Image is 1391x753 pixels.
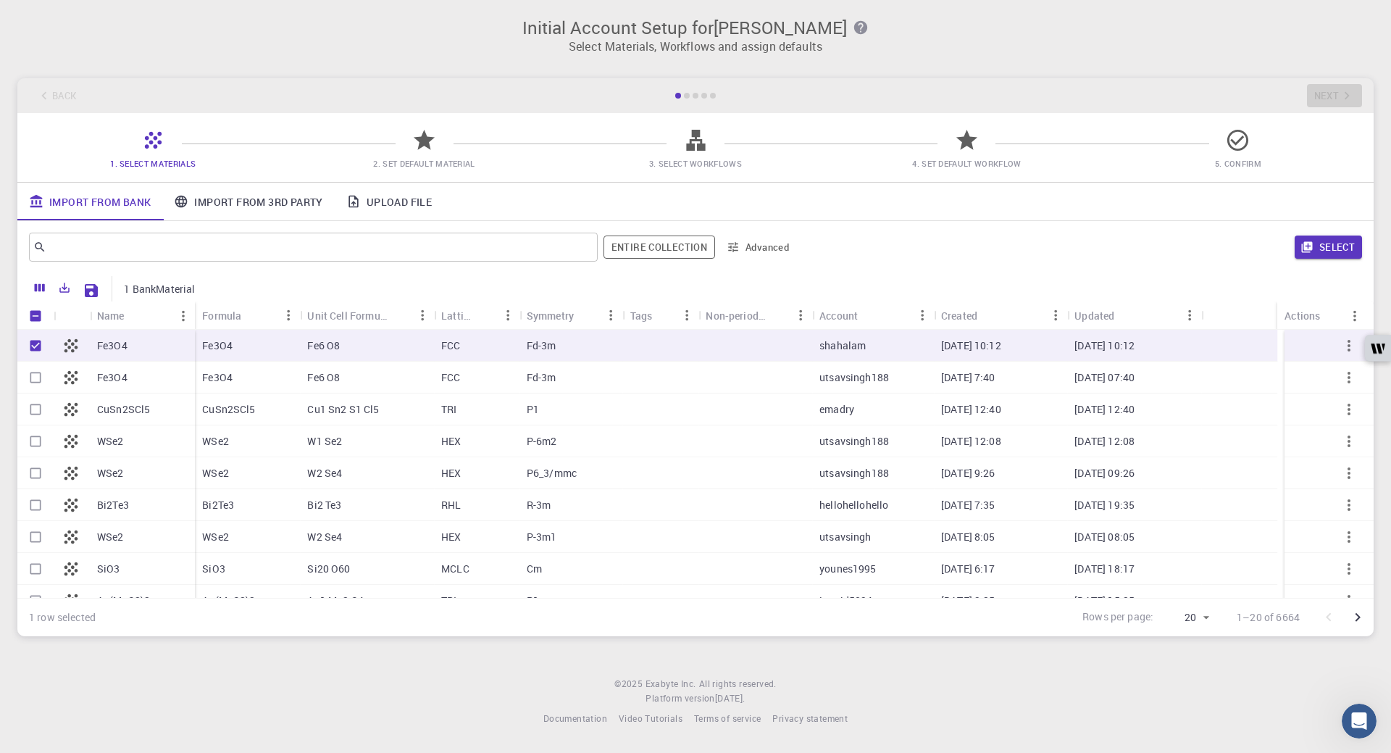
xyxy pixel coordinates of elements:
p: TRI [441,402,456,417]
div: Updated [1074,301,1114,330]
a: [DATE]. [715,691,745,706]
p: [DATE] 7:40 [941,370,995,385]
a: Documentation [543,712,607,726]
p: FCC [441,370,460,385]
button: Sort [977,304,1001,327]
span: 1. Select Materials [110,158,196,169]
button: Sort [125,304,148,328]
p: WSe2 [202,466,229,480]
p: WSe2 [97,530,124,544]
span: © 2025 [614,677,645,691]
div: Name [90,301,195,330]
p: P6_3/mmc [527,466,577,480]
button: Menu [911,304,934,327]
span: 4. Set Default Workflow [912,158,1021,169]
p: Bi2Te3 [202,498,234,512]
p: Fe3O4 [202,338,233,353]
p: P1 [527,594,539,608]
div: Actions [1277,301,1366,330]
a: Import From Bank [17,183,162,220]
p: SiO3 [97,562,120,576]
button: Menu [172,304,195,328]
button: Go to next page [1343,603,1372,632]
p: Select Materials, Workflows and assign defaults [26,38,1365,55]
div: Non-periodic [706,301,766,330]
span: Terms of service [694,712,761,724]
button: Menu [789,304,812,327]
div: Updated [1067,301,1200,330]
p: Fd-3m [527,370,556,385]
p: [DATE] 18:17 [1074,562,1135,576]
div: Formula [202,301,241,330]
span: Support [29,10,81,23]
p: Cu1 Sn2 S1 Cl5 [307,402,379,417]
p: W2 Se4 [307,530,342,544]
p: R-3m [527,498,551,512]
div: 1 row selected [29,610,96,625]
a: Exabyte Inc. [646,677,696,691]
div: Icon [54,301,90,330]
button: Sort [473,304,496,327]
span: Filter throughout whole library including sets (folders) [603,236,715,259]
p: CuSn2SCl5 [97,402,150,417]
p: [DATE] 12:08 [941,434,1001,449]
p: Rows per page: [1082,610,1153,626]
p: utsavsingh188 [819,370,889,385]
p: Bi2 Te3 [307,498,341,512]
button: Advanced [721,236,796,259]
p: [DATE] 10:12 [1074,338,1135,353]
a: Terms of service [694,712,761,726]
p: WSe2 [202,434,229,449]
p: Ag1 Mo2 S4 [307,594,364,608]
div: Created [941,301,977,330]
p: CuSn2SCl5 [202,402,255,417]
div: Created [934,301,1067,330]
p: [DATE] 08:05 [1074,530,1135,544]
p: hellohellohello [819,498,888,512]
div: Name [97,301,125,330]
span: Exabyte Inc. [646,678,696,689]
button: Menu [1343,304,1366,328]
p: FCC [441,338,460,353]
p: WSe2 [97,434,124,449]
h3: Initial Account Setup for [PERSON_NAME] [26,17,1365,38]
p: 1 BankMaterial [124,282,195,296]
button: Save Explorer Settings [77,276,106,305]
button: Export [52,276,77,299]
p: utsavsingh188 [819,434,889,449]
button: Menu [675,304,698,327]
p: Cm [527,562,542,576]
button: Menu [600,304,623,327]
button: Entire collection [603,236,715,259]
div: Lattice [441,301,473,330]
span: 5. Confirm [1215,158,1261,169]
iframe: Intercom live chat [1342,704,1377,739]
p: HEX [441,434,461,449]
p: [DATE] 19:35 [1074,498,1135,512]
p: [DATE] 15:25 [1074,594,1135,608]
p: WSe2 [202,530,229,544]
a: Upload File [335,183,443,220]
button: Menu [496,304,519,327]
p: Fe3O4 [202,370,233,385]
p: P-6m2 [527,434,557,449]
p: P1 [527,402,539,417]
p: utsavsingh188 [819,466,889,480]
button: Menu [277,304,300,327]
p: WSe2 [97,466,124,480]
p: TRI [441,594,456,608]
span: Video Tutorials [619,712,682,724]
p: [DATE] 6:17 [941,562,995,576]
div: Tags [623,301,699,330]
button: Menu [1044,304,1067,327]
p: [DATE] 9:26 [941,466,995,480]
div: Formula [195,301,300,330]
button: Menu [1178,304,1201,327]
button: Sort [388,304,411,327]
a: Import From 3rd Party [162,183,334,220]
span: Documentation [543,712,607,724]
p: HEX [441,466,461,480]
p: Si20 O60 [307,562,350,576]
p: Fe6 O8 [307,370,340,385]
button: Select [1295,236,1362,259]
